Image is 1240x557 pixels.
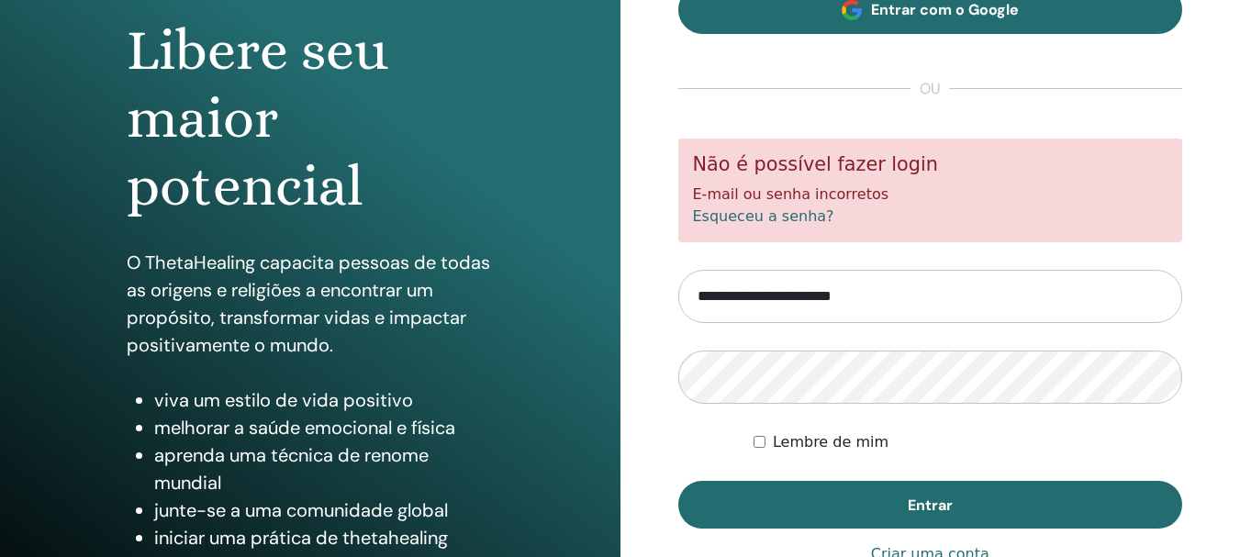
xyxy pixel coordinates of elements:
font: E-mail ou senha incorretos [693,185,889,203]
button: Entrar [678,481,1183,529]
a: Esqueceu a senha? [693,207,834,225]
font: aprenda uma técnica de renome mundial [154,443,429,495]
font: Lembre de mim [773,433,888,451]
div: Mantenha-me autenticado indefinidamente ou até que eu faça logout manualmente [754,431,1182,453]
font: iniciar uma prática de thetahealing [154,526,448,550]
font: ou [920,79,940,98]
font: Entrar [908,496,953,515]
font: melhorar a saúde emocional e física [154,416,455,440]
font: Não é possível fazer login [693,153,939,175]
font: O ThetaHealing capacita pessoas de todas as origens e religiões a encontrar um propósito, transfo... [127,251,490,357]
font: Libere seu maior potencial [127,17,388,219]
font: junte-se a uma comunidade global [154,498,448,522]
font: viva um estilo de vida positivo [154,388,413,412]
